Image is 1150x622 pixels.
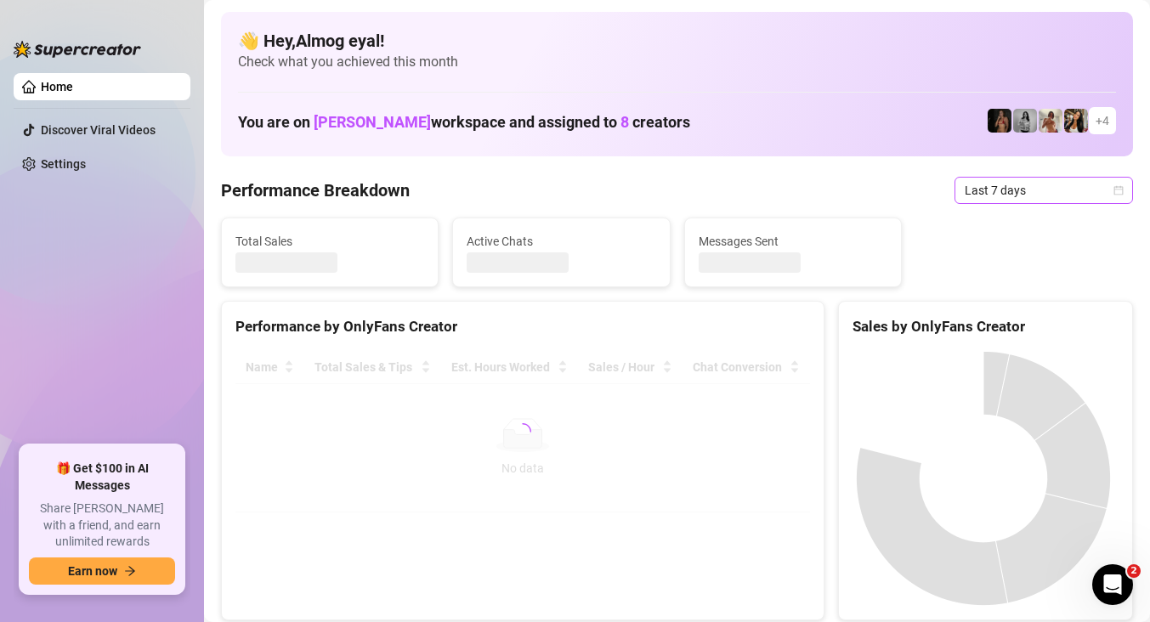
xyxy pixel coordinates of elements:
[1013,109,1037,133] img: A
[1096,111,1109,130] span: + 4
[29,557,175,585] button: Earn nowarrow-right
[1113,185,1124,195] span: calendar
[68,564,117,578] span: Earn now
[235,232,424,251] span: Total Sales
[124,565,136,577] span: arrow-right
[235,315,810,338] div: Performance by OnlyFans Creator
[620,113,629,131] span: 8
[14,41,141,58] img: logo-BBDzfeDw.svg
[238,113,690,132] h1: You are on workspace and assigned to creators
[699,232,887,251] span: Messages Sent
[988,109,1011,133] img: D
[853,315,1119,338] div: Sales by OnlyFans Creator
[514,423,531,440] span: loading
[29,500,175,551] span: Share [PERSON_NAME] with a friend, and earn unlimited rewards
[467,232,655,251] span: Active Chats
[238,29,1116,53] h4: 👋 Hey, Almog eyal !
[41,157,86,171] a: Settings
[41,80,73,93] a: Home
[965,178,1123,203] span: Last 7 days
[1127,564,1141,578] span: 2
[29,461,175,494] span: 🎁 Get $100 in AI Messages
[41,123,156,137] a: Discover Viral Videos
[1039,109,1062,133] img: Green
[314,113,431,131] span: [PERSON_NAME]
[1064,109,1088,133] img: AD
[1092,564,1133,605] iframe: Intercom live chat
[221,178,410,202] h4: Performance Breakdown
[238,53,1116,71] span: Check what you achieved this month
